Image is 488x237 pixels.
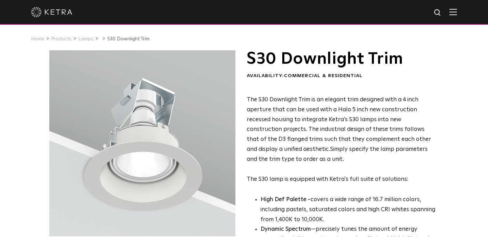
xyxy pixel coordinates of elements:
[247,97,431,152] span: The S30 Downlight Trim is an elegant trim designed with a 4 inch aperture that can be used with a...
[247,50,437,68] h1: S30 Downlight Trim
[434,9,442,17] img: search icon
[449,9,457,15] img: Hamburger%20Nav.svg
[78,37,93,41] a: Lamps
[31,37,44,41] a: Home
[247,95,437,185] p: The S30 lamp is equipped with Ketra's full suite of solutions:
[284,73,363,78] span: Commercial & Residential
[261,195,437,225] p: covers a wide range of 16.7 million colors, including pastels, saturated colors and high CRI whit...
[261,197,311,203] strong: High Def Palette -
[107,37,150,41] a: S30 Downlight Trim
[247,73,437,80] div: Availability:
[261,226,311,232] strong: Dynamic Spectrum
[31,7,72,17] img: ketra-logo-2019-white
[51,37,71,41] a: Products
[247,146,428,162] span: Simply specify the lamp parameters and the trim type to order as a unit.​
